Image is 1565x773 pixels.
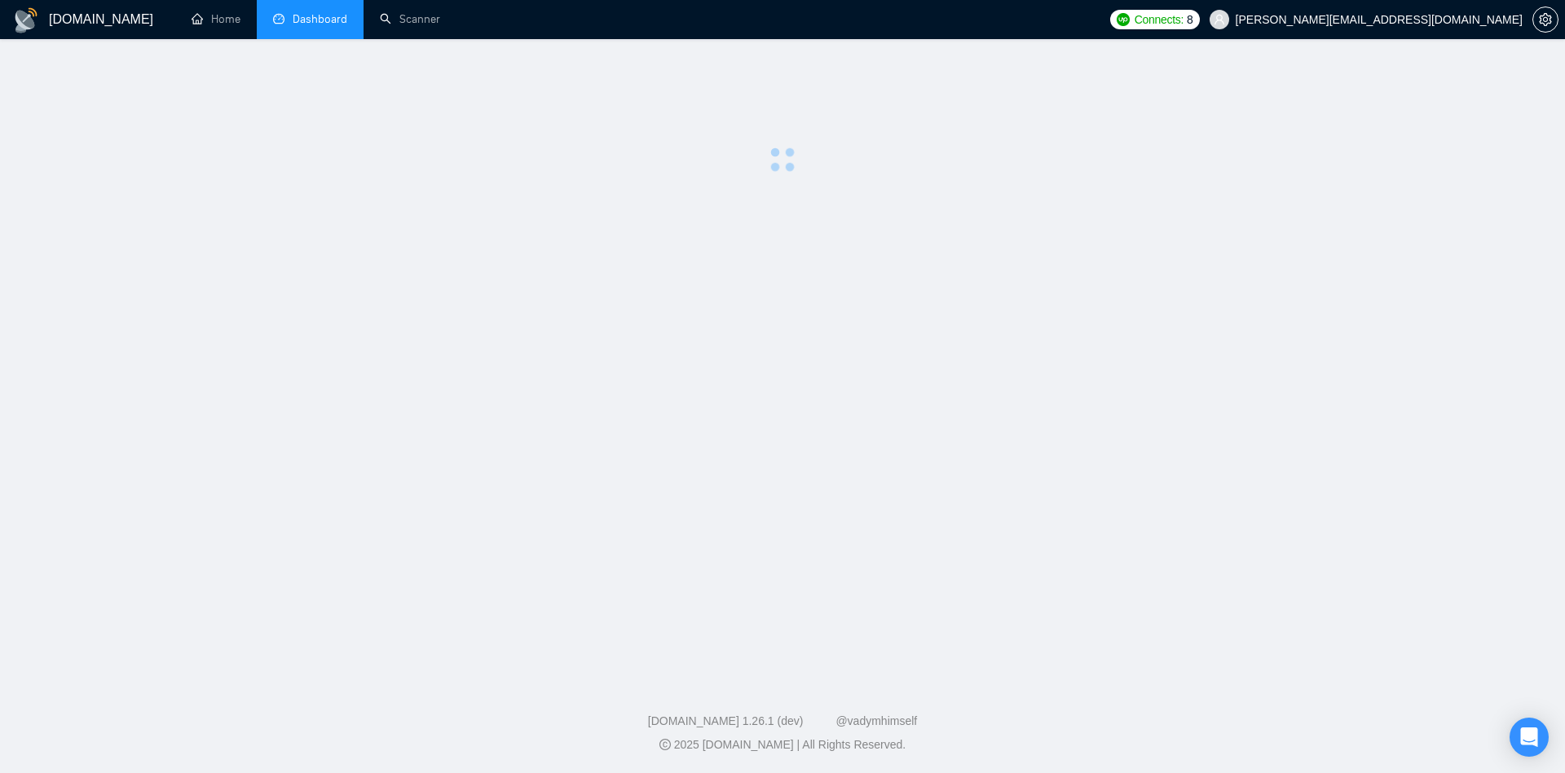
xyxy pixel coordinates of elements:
span: setting [1533,13,1558,26]
button: setting [1532,7,1558,33]
a: homeHome [192,12,240,26]
img: logo [13,7,39,33]
span: 8 [1187,11,1193,29]
a: [DOMAIN_NAME] 1.26.1 (dev) [648,714,804,727]
span: Connects: [1135,11,1184,29]
div: 2025 [DOMAIN_NAME] | All Rights Reserved. [13,736,1552,753]
a: searchScanner [380,12,440,26]
img: upwork-logo.png [1117,13,1130,26]
span: user [1214,14,1225,25]
span: copyright [659,739,671,750]
div: Open Intercom Messenger [1510,718,1549,757]
a: @vadymhimself [835,714,917,727]
span: dashboard [273,13,284,24]
a: setting [1532,13,1558,26]
span: Dashboard [293,12,347,26]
